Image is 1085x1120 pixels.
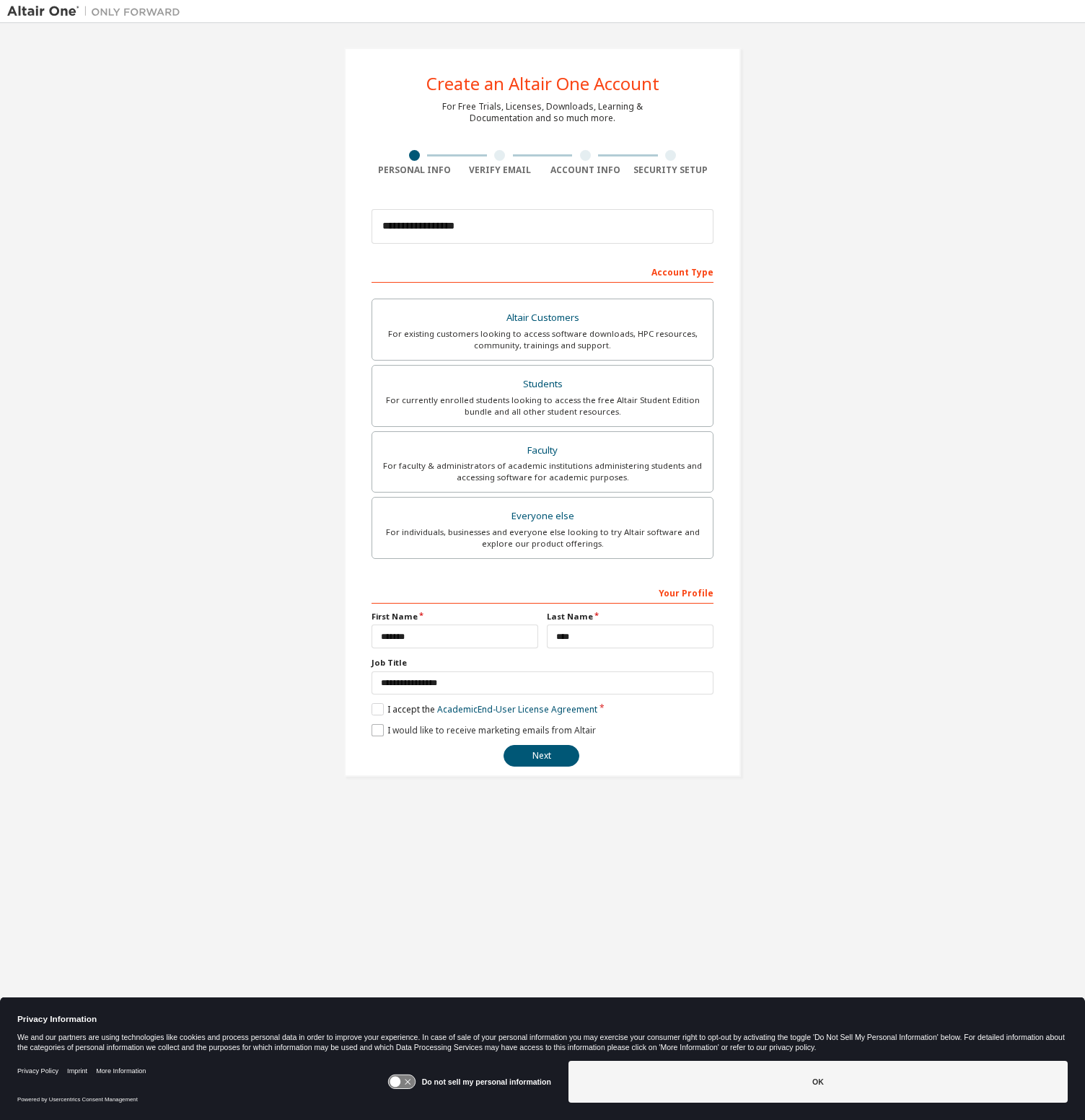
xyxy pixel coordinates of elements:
a: Academic End-User License Agreement [437,703,597,715]
div: Security Setup [628,164,714,176]
div: For currently enrolled students looking to access the free Altair Student Edition bundle and all ... [381,394,704,418]
div: For Free Trials, Licenses, Downloads, Learning & Documentation and so much more. [442,101,643,124]
label: I would like to receive marketing emails from Altair [372,724,596,736]
label: I accept the [372,703,597,715]
button: Next [504,745,579,767]
label: First Name [372,611,538,622]
div: Create an Altair One Account [426,75,659,92]
label: Last Name [547,611,713,622]
div: Verify Email [457,164,543,176]
img: Altair One [7,4,188,19]
div: For existing customers looking to access software downloads, HPC resources, community, trainings ... [381,328,704,351]
div: Students [381,374,704,394]
div: Personal Info [372,164,457,176]
label: Job Title [372,657,713,669]
div: Altair Customers [381,308,704,328]
div: Everyone else [381,506,704,526]
div: Your Profile [372,581,713,604]
div: For faculty & administrators of academic institutions administering students and accessing softwa... [381,460,704,483]
div: Account Type [372,260,713,283]
div: Faculty [381,441,704,461]
div: Account Info [542,164,628,176]
div: For individuals, businesses and everyone else looking to try Altair software and explore our prod... [381,526,704,550]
